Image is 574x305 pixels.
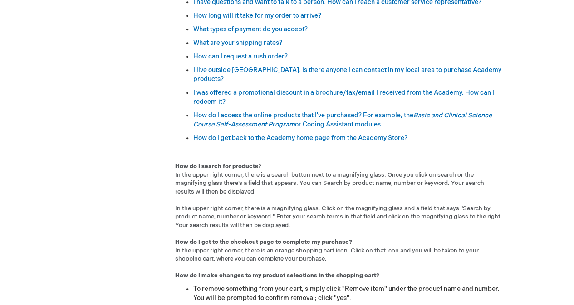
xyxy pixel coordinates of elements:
[175,272,379,279] strong: How do I make changes to my product selections in the shopping cart?
[193,111,492,128] a: How do I access the online products that I've purchased? For example, theBasic and Clinical Scien...
[175,163,261,170] strong: How do I search for products?
[193,39,282,47] a: What are your shipping rates?
[193,12,321,19] a: How long will it take for my order to arrive?
[193,134,407,142] a: How do I get back to the Academy home page from the Academy Store?
[193,111,492,128] em: Basic and Clinical Science Course Self-Assessment Program
[193,66,501,83] a: I live outside [GEOGRAPHIC_DATA]. Is there anyone I can contact in my local area to purchase Acad...
[193,25,308,33] a: What types of payment do you accept?
[175,238,352,246] strong: How do I get to the checkout page to complete my purchase?
[193,285,503,303] li: To remove something from your cart, simply click "Remove item" under the product name and number....
[175,154,503,280] p: In the upper right corner, there is a search button next to a magnifying glass. Once you click on...
[193,53,288,60] a: How can I request a rush order?
[193,89,494,106] a: I was offered a promotional discount in a brochure/fax/email I received from the Academy. How can...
